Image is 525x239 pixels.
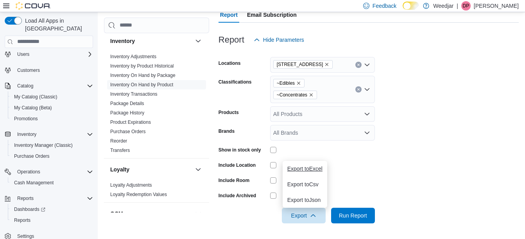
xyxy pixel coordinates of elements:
span: Promotions [14,116,38,122]
span: Inventory Adjustments [110,54,156,60]
button: Open list of options [364,111,370,117]
label: Include Location [219,162,256,168]
button: Inventory Manager (Classic) [8,140,96,151]
span: Cash Management [14,180,54,186]
button: My Catalog (Beta) [8,102,96,113]
h3: Report [219,35,244,45]
button: Loyalty [194,165,203,174]
span: Users [17,51,29,57]
span: Dashboards [14,206,45,212]
a: Reorder [110,138,127,144]
div: Loyalty [104,180,209,202]
a: Inventory Manager (Classic) [11,141,76,150]
button: Open list of options [364,62,370,68]
span: Catalog [14,81,93,91]
a: Inventory Transactions [110,91,158,97]
a: Loyalty Adjustments [110,182,152,188]
span: My Catalog (Beta) [14,105,52,111]
span: Report [220,7,238,23]
button: Export toJson [283,192,327,208]
h3: OCM [110,210,123,218]
button: Remove 355 Oakwood Ave from selection in this group [324,62,329,67]
button: Reports [2,193,96,204]
div: Dora Pereira [461,1,471,11]
span: Reports [11,216,93,225]
label: Classifications [219,79,252,85]
a: My Catalog (Classic) [11,92,61,102]
button: Operations [2,166,96,177]
h3: Loyalty [110,166,129,173]
button: Reports [8,215,96,226]
a: Package History [110,110,144,116]
label: Include Room [219,177,249,184]
img: Cova [16,2,51,10]
span: Hide Parameters [263,36,304,44]
span: Users [14,50,93,59]
label: Brands [219,128,235,134]
a: Inventory On Hand by Product [110,82,173,87]
span: Product Expirations [110,119,151,125]
span: Promotions [11,114,93,123]
label: Show in stock only [219,147,261,153]
span: Dashboards [11,205,93,214]
span: Run Report [339,212,367,219]
a: Cash Management [11,178,57,187]
span: Loyalty Adjustments [110,182,152,188]
span: Customers [14,65,93,75]
button: Customers [2,64,96,76]
span: Purchase Orders [110,128,146,135]
span: ~Concentrates [277,91,307,99]
button: Open list of options [364,86,370,93]
button: Catalog [14,81,36,91]
span: Inventory [14,130,93,139]
button: Run Report [331,208,375,223]
button: My Catalog (Classic) [8,91,96,102]
a: Inventory by Product Historical [110,63,174,69]
span: 355 Oakwood Ave [273,60,333,69]
button: Export [282,208,326,223]
button: Reports [14,194,37,203]
span: Export to Excel [287,166,323,172]
a: Dashboards [11,205,48,214]
button: Inventory [110,37,192,45]
p: Weedjar [433,1,453,11]
span: Purchase Orders [14,153,50,159]
a: Promotions [11,114,41,123]
span: Cash Management [11,178,93,187]
button: Inventory [194,36,203,46]
button: Promotions [8,113,96,124]
button: Export toExcel [283,161,327,177]
button: Export toCsv [283,177,327,192]
a: Inventory On Hand by Package [110,73,176,78]
button: OCM [110,210,192,218]
label: Include Archived [219,193,256,199]
span: [STREET_ADDRESS] [277,61,323,68]
span: My Catalog (Classic) [11,92,93,102]
a: Transfers [110,148,130,153]
span: Operations [14,167,93,177]
span: Feedback [373,2,396,10]
span: Inventory Transactions [110,91,158,97]
span: Export to Json [287,197,323,203]
button: Catalog [2,80,96,91]
button: Hide Parameters [251,32,307,48]
span: Email Subscription [247,7,297,23]
label: Products [219,109,239,116]
span: Purchase Orders [11,152,93,161]
span: Operations [17,169,40,175]
span: Load All Apps in [GEOGRAPHIC_DATA] [22,17,93,32]
button: Users [2,49,96,60]
a: Loyalty Redemption Values [110,192,167,197]
button: Remove ~Edibles from selection in this group [296,81,301,86]
span: Export [287,208,321,223]
button: Clear input [355,62,362,68]
button: Loyalty [110,166,192,173]
span: Reports [14,217,30,223]
a: Customers [14,66,43,75]
span: Inventory [17,131,36,137]
span: ~Edibles [273,79,305,87]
